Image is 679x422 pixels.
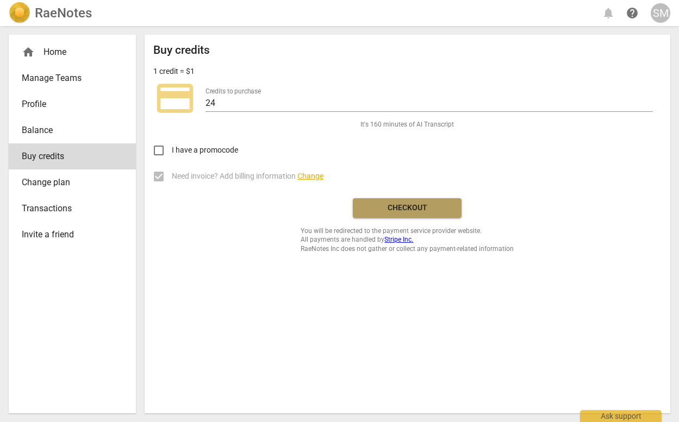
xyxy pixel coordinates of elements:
span: You will be redirected to the payment service provider website. All payments are handled by RaeNo... [301,226,514,254]
label: Credits to purchase [205,88,261,95]
span: Invite a friend [22,228,114,241]
div: Ask support [580,410,662,422]
div: Home [22,46,114,59]
button: SM [651,3,670,23]
a: Stripe Inc. [384,236,413,243]
a: Transactions [9,196,136,222]
span: home [22,46,35,59]
div: Home [9,39,136,65]
a: Help [622,3,642,23]
h2: RaeNotes [35,5,92,21]
span: Transactions [22,202,114,215]
button: Checkout [353,198,462,218]
a: Change plan [9,169,136,196]
span: help [626,7,639,20]
span: Buy credits [22,150,114,163]
span: It's 160 minutes of AI Transcript [360,120,454,129]
a: LogoRaeNotes [9,2,92,24]
a: Manage Teams [9,65,136,91]
a: Invite a friend [9,222,136,248]
span: credit_card [153,77,197,120]
span: Change plan [22,176,114,189]
span: Need invoice? Add billing information [172,171,323,182]
span: Change [297,172,323,180]
span: Balance [22,124,114,137]
a: Buy credits [9,143,136,169]
img: Logo [9,2,30,24]
a: Balance [9,117,136,143]
a: Profile [9,91,136,117]
span: Checkout [362,203,453,213]
h2: Buy credits [153,43,210,57]
p: 1 credit = $1 [153,66,195,77]
span: I have a promocode [172,144,238,156]
span: Profile [22,98,114,111]
span: Manage Teams [22,72,114,85]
